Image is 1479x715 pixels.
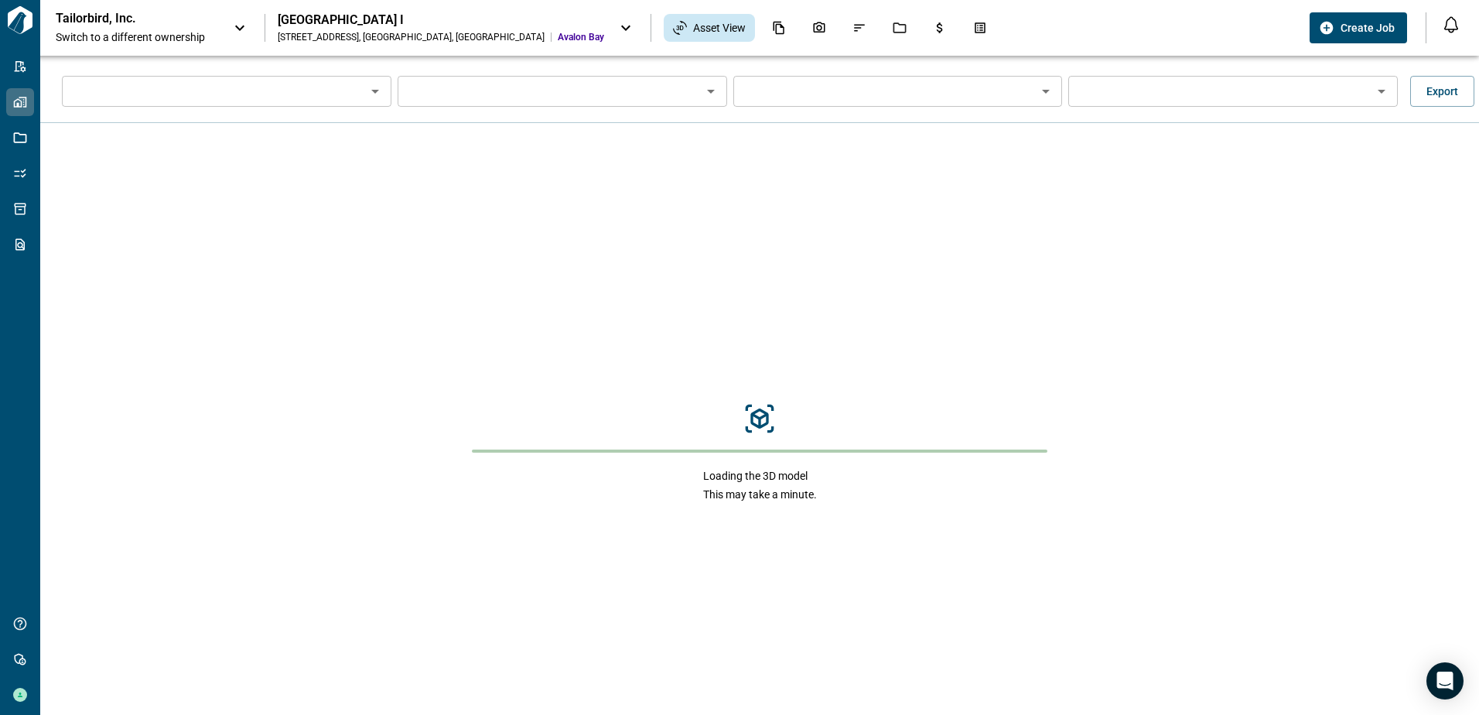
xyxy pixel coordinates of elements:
span: Asset View [693,20,746,36]
div: Asset View [664,14,755,42]
div: Takeoff Center [964,15,996,41]
span: Avalon Bay [558,31,604,43]
div: [STREET_ADDRESS] , [GEOGRAPHIC_DATA] , [GEOGRAPHIC_DATA] [278,31,545,43]
span: Export [1426,84,1458,99]
button: Create Job [1310,12,1407,43]
div: Open Intercom Messenger [1426,662,1464,700]
button: Open [1035,80,1057,102]
div: Jobs [883,15,916,41]
p: Tailorbird, Inc. [56,11,195,26]
button: Open notification feed [1439,12,1464,37]
button: Export [1410,76,1474,107]
div: [GEOGRAPHIC_DATA] I [278,12,604,28]
div: Budgets [924,15,956,41]
div: Photos [803,15,835,41]
div: Issues & Info [843,15,876,41]
button: Open [700,80,722,102]
button: Open [364,80,386,102]
div: Documents [763,15,795,41]
button: Open [1371,80,1392,102]
span: This may take a minute. [703,487,817,502]
span: Create Job [1341,20,1395,36]
span: Loading the 3D model [703,468,817,484]
span: Switch to a different ownership [56,29,218,45]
